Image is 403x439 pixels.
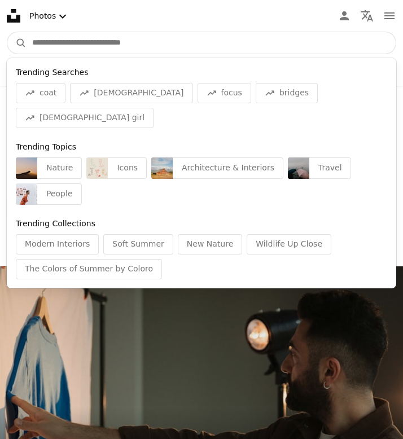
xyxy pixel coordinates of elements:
a: Log in / Sign up [333,5,356,27]
span: focus [221,87,242,99]
span: coat [40,87,56,99]
span: bridges [279,87,309,99]
form: Find visuals sitewide [7,32,396,54]
div: Modern Interiors [16,234,99,254]
img: premium_photo-1755882951561-7164bd8427a2 [151,157,173,179]
img: premium_photo-1756163700959-70915d58a694 [16,183,37,205]
a: Home — Unsplash [7,9,20,23]
img: premium_photo-1756177506526-26fb2a726f4a [288,157,309,179]
span: Trending Topics [16,142,76,151]
button: Select asset type [25,5,74,28]
img: premium_vector-1733668890003-56bd9f5b2835 [86,157,108,179]
span: [DEMOGRAPHIC_DATA] [94,87,183,99]
span: Trending Searches [16,68,88,77]
div: The Colors of Summer by Coloro [16,259,162,279]
div: Wildlife Up Close [247,234,331,254]
div: Icons [108,157,147,179]
div: People [37,183,82,205]
img: premium_photo-1751520788468-d3b7b4b94a8e [16,157,37,179]
button: Language [356,5,378,27]
span: [DEMOGRAPHIC_DATA] girl [40,112,144,124]
div: Travel [309,157,351,179]
div: Soft Summer [103,234,173,254]
button: Search Unsplash [7,32,27,54]
div: Nature [37,157,82,179]
button: Menu [378,5,401,27]
span: Trending Collections [16,219,95,228]
div: Architecture & Interiors [173,157,283,179]
div: New Nature [178,234,242,254]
